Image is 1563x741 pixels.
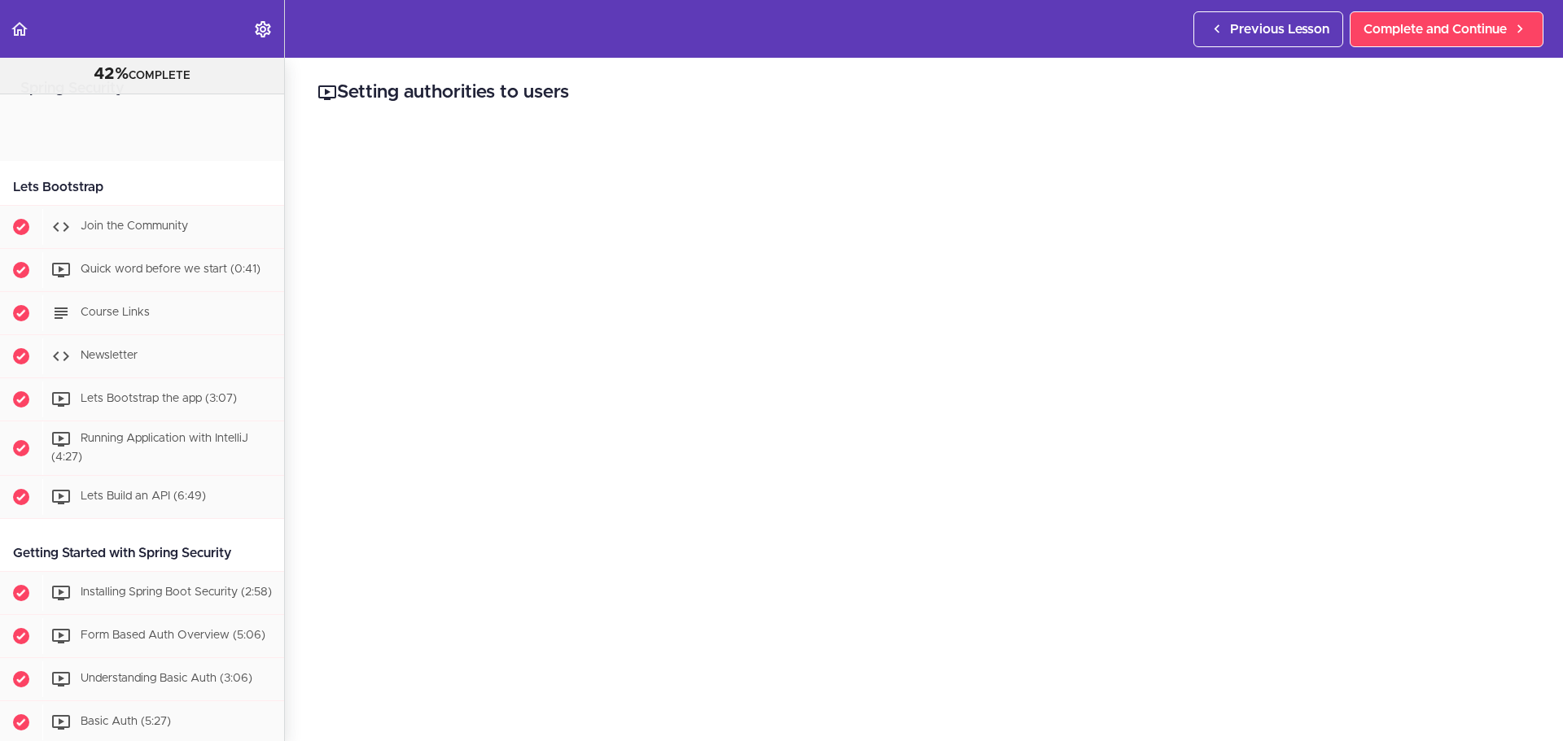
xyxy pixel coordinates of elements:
[81,350,138,361] span: Newsletter
[1364,20,1507,39] span: Complete and Continue
[51,433,248,463] span: Running Application with IntelliJ (4:27)
[20,64,264,85] div: COMPLETE
[81,716,171,727] span: Basic Auth (5:27)
[81,220,188,232] span: Join the Community
[81,264,260,275] span: Quick word before we start (0:41)
[81,586,272,598] span: Installing Spring Boot Security (2:58)
[81,490,206,502] span: Lets Build an API (6:49)
[1230,20,1329,39] span: Previous Lesson
[1193,11,1343,47] a: Previous Lesson
[81,307,150,318] span: Course Links
[317,79,1530,107] h2: Setting authorities to users
[94,66,129,82] span: 42%
[253,20,273,39] svg: Settings Menu
[81,393,237,404] span: Lets Bootstrap the app (3:07)
[81,630,265,641] span: Form Based Auth Overview (5:06)
[81,673,252,684] span: Understanding Basic Auth (3:06)
[10,20,29,39] svg: Back to course curriculum
[1350,11,1543,47] a: Complete and Continue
